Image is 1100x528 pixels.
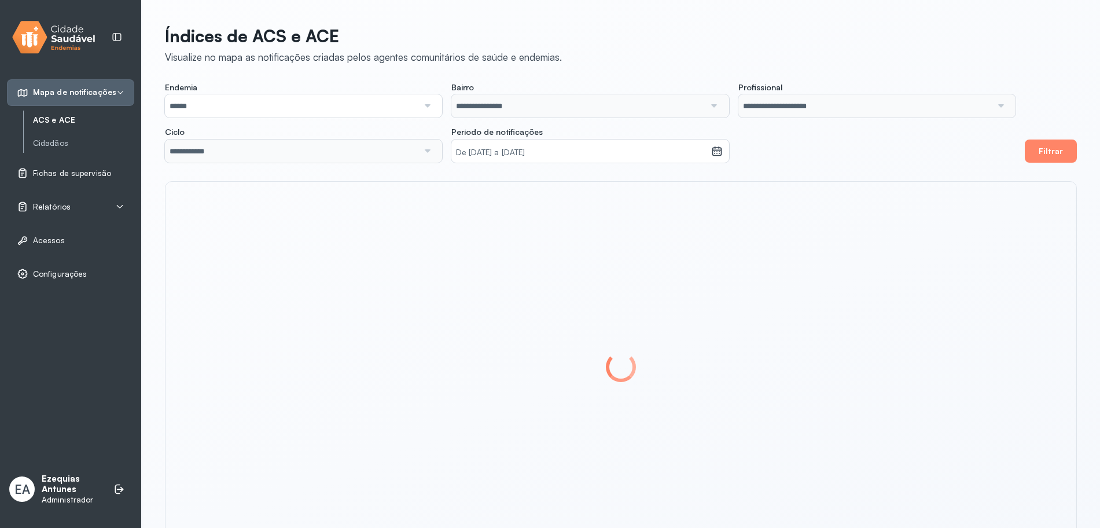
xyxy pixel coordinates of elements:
[165,127,185,137] span: Ciclo
[17,234,124,246] a: Acessos
[451,82,474,93] span: Bairro
[42,474,102,496] p: Ezequias Antunes
[456,147,707,159] small: De [DATE] a [DATE]
[33,115,134,125] a: ACS e ACE
[165,51,562,63] div: Visualize no mapa as notificações criadas pelos agentes comunitários de saúde e endemias.
[451,127,543,137] span: Período de notificações
[17,167,124,179] a: Fichas de supervisão
[165,82,197,93] span: Endemia
[165,25,562,46] p: Índices de ACS e ACE
[12,19,95,56] img: logo.svg
[33,236,65,245] span: Acessos
[14,482,30,497] span: EA
[17,268,124,280] a: Configurações
[738,82,782,93] span: Profissional
[33,168,111,178] span: Fichas de supervisão
[33,269,87,279] span: Configurações
[33,138,134,148] a: Cidadãos
[42,495,102,505] p: Administrador
[33,136,134,151] a: Cidadãos
[33,202,71,212] span: Relatórios
[33,113,134,127] a: ACS e ACE
[33,87,116,97] span: Mapa de notificações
